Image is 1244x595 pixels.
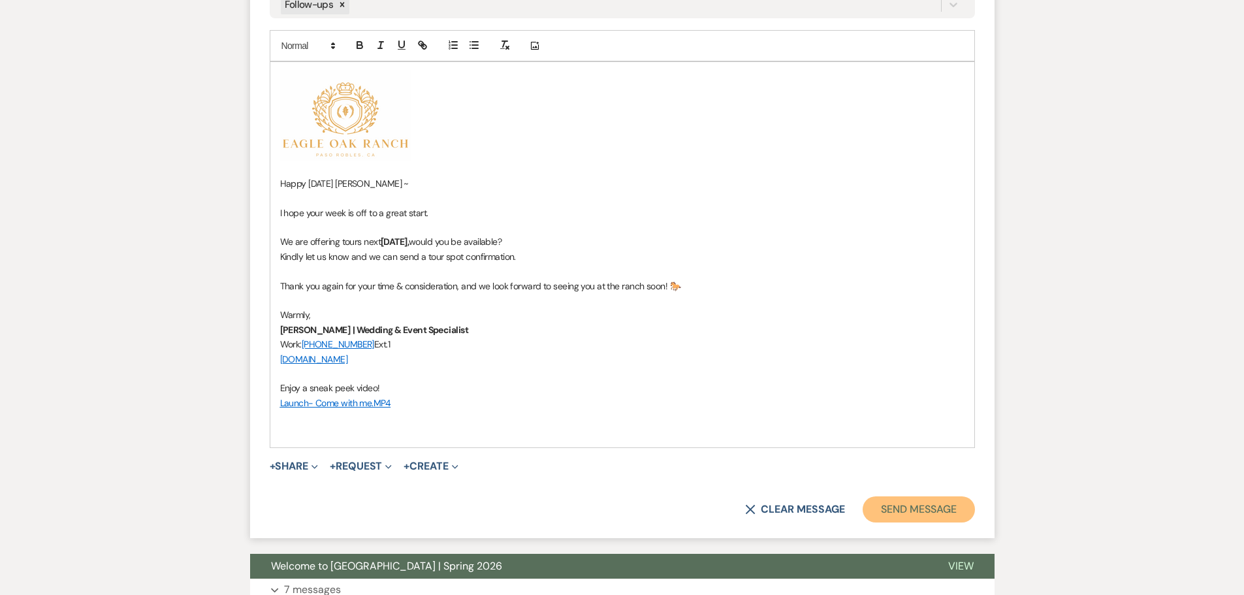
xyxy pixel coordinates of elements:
[353,324,468,336] strong: | Wedding & Event Specialist
[280,251,516,263] span: Kindly let us know and we can send a tour spot confirmation.
[381,236,409,248] strong: [DATE],
[374,338,390,350] span: Ext.1
[280,338,302,350] span: Work:
[280,207,428,219] span: I hope your week is off to a great start.
[270,461,319,472] button: Share
[280,324,351,336] strong: [PERSON_NAME]
[270,461,276,472] span: +
[330,461,392,472] button: Request
[948,559,974,573] span: View
[280,236,381,248] span: We are offering tours next
[404,461,458,472] button: Create
[280,309,311,321] span: Warmly,
[280,280,680,292] span: Thank you again for your time & consideration, and we look forward to seeing you at the ranch soo...
[863,496,974,523] button: Send Message
[280,397,391,409] a: Launch- Come with me.MP4
[330,461,336,472] span: +
[271,559,502,573] span: Welcome to [GEOGRAPHIC_DATA] | Spring 2026
[302,338,374,350] a: [PHONE_NUMBER]
[745,504,844,515] button: Clear message
[280,353,348,365] a: [DOMAIN_NAME]
[250,554,927,579] button: Welcome to [GEOGRAPHIC_DATA] | Spring 2026
[927,554,995,579] button: View
[280,178,409,189] span: Happy [DATE] [PERSON_NAME] ~
[280,70,411,161] img: Screen Shot 2024-12-09 at 3.56.25 PM.png
[409,236,502,248] span: would you be available?
[404,461,409,472] span: +
[280,382,380,394] span: Enjoy a sneak peek video!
